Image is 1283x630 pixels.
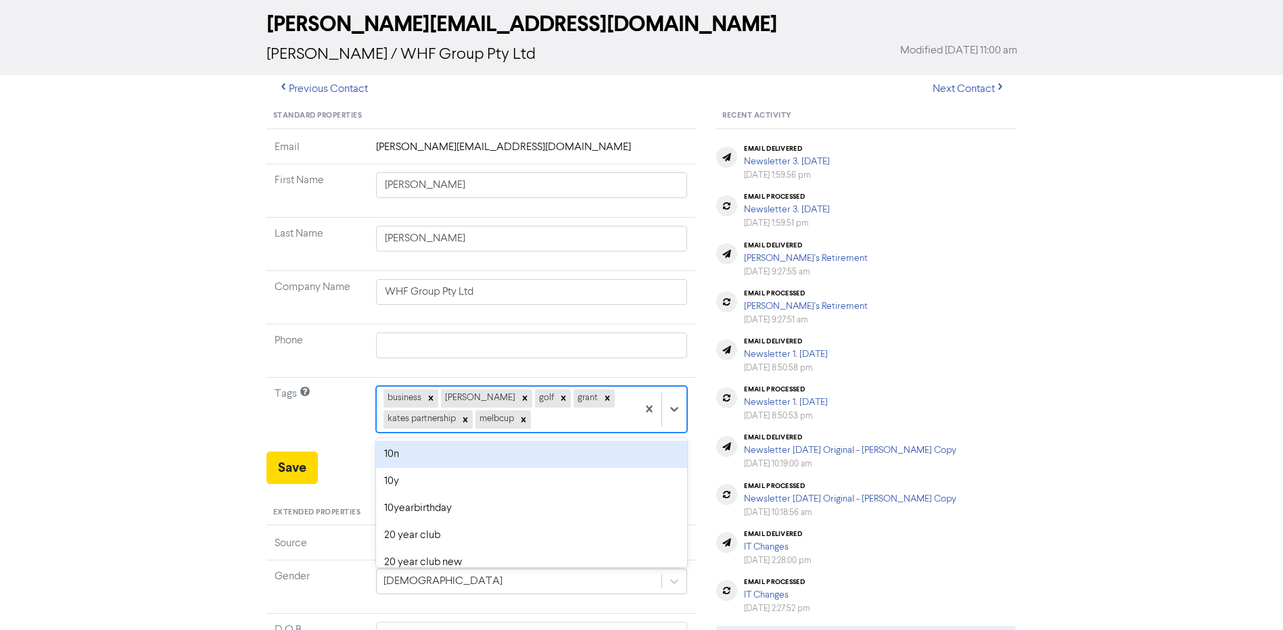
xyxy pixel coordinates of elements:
[1215,565,1283,630] iframe: Chat Widget
[744,145,830,153] div: email delivered
[744,241,868,249] div: email delivered
[744,217,830,230] div: [DATE] 1:59:51 pm
[744,301,868,311] a: [PERSON_NAME]'s Retirement
[744,482,956,490] div: email processed
[266,218,368,271] td: Last Name
[744,506,956,519] div: [DATE] 10:18:56 am
[266,378,368,452] td: Tags
[921,75,1017,103] button: Next Contact
[266,324,368,378] td: Phone
[744,554,812,567] div: [DATE] 2:28:00 pm
[744,578,810,586] div: email processed
[744,602,810,615] div: [DATE] 2:27:52 pm
[744,542,789,552] a: IT Changes
[744,266,868,278] div: [DATE] 9:27:55 am
[744,494,956,504] a: Newsletter [DATE] Original - [PERSON_NAME] Copy
[368,139,696,164] td: [PERSON_NAME][EMAIL_ADDRESS][DOMAIN_NAME]
[441,389,517,407] div: [PERSON_NAME]
[376,441,688,468] div: 10n
[744,337,828,345] div: email delivered
[744,397,828,407] a: Newsletter 1. [DATE]
[266,47,536,63] span: [PERSON_NAME] / WHF Group Pty Ltd
[266,535,368,560] td: Source
[376,549,688,576] div: 20 year club new
[744,385,828,393] div: email processed
[900,43,1017,59] span: Modified [DATE] 11:00 am
[383,410,458,428] div: kates partnership
[744,445,956,455] a: Newsletter [DATE] Original - [PERSON_NAME] Copy
[744,458,956,470] div: [DATE] 10:19:00 am
[744,193,830,201] div: email processed
[376,522,688,549] div: 20 year club
[266,500,696,526] div: Extended Properties
[744,590,789,600] a: IT Changes
[266,139,368,164] td: Email
[744,433,956,441] div: email delivered
[744,314,868,326] div: [DATE] 9:27:51 am
[266,103,696,129] div: Standard Properties
[368,535,696,560] td: CONTACT-CSV
[744,253,868,263] a: [PERSON_NAME]'s Retirement
[266,75,379,103] button: Previous Contact
[376,468,688,495] div: 10y
[716,103,1017,129] div: Recent Activity
[744,169,830,182] div: [DATE] 1:59:56 pm
[266,164,368,218] td: First Name
[744,362,828,374] div: [DATE] 8:50:58 pm
[266,271,368,324] td: Company Name
[266,452,318,484] button: Save
[383,573,503,589] div: [DEMOGRAPHIC_DATA]
[574,389,600,407] div: grant
[266,11,1017,37] h2: [PERSON_NAME][EMAIL_ADDRESS][DOMAIN_NAME]
[744,205,830,214] a: Newsletter 3. [DATE]
[744,530,812,538] div: email delivered
[475,410,516,428] div: melbcup
[266,560,368,614] td: Gender
[744,349,828,359] a: Newsletter 1. [DATE]
[744,289,868,297] div: email processed
[376,495,688,522] div: 10yearbirthday
[744,157,830,166] a: Newsletter 3. [DATE]
[744,410,828,422] div: [DATE] 8:50:53 pm
[383,389,423,407] div: business
[535,389,556,407] div: golf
